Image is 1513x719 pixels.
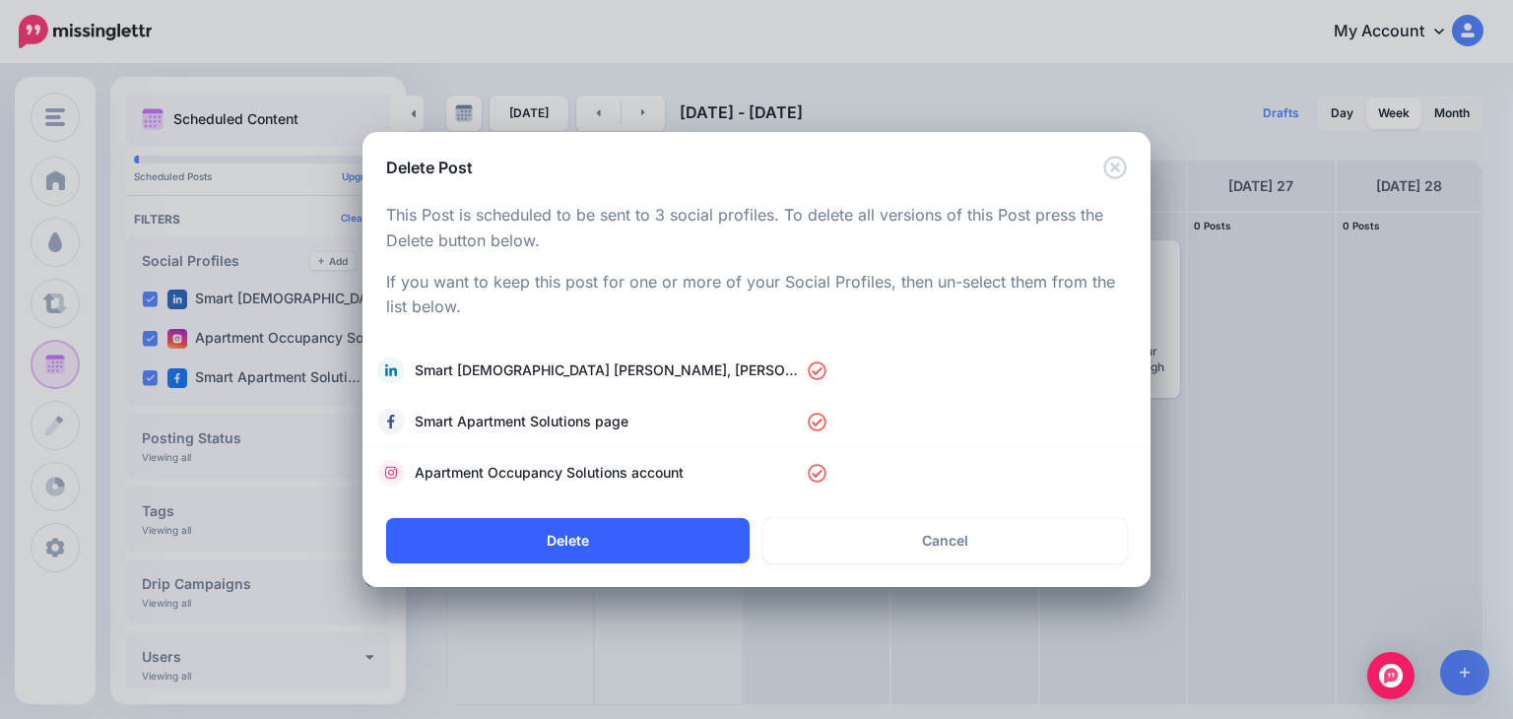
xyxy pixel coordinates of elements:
span: Apartment Occupancy Solutions account [415,461,808,485]
div: Open Intercom Messenger [1367,652,1414,699]
a: Cancel [763,518,1127,563]
h5: Delete Post [386,156,473,179]
button: Delete [386,518,750,563]
a: Smart [DEMOGRAPHIC_DATA] [PERSON_NAME], [PERSON_NAME],HCCP CPM Candidate feed [382,357,1131,384]
span: Smart Apartment Solutions page [415,410,808,433]
a: Smart Apartment Solutions page [382,408,1131,435]
a: Apartment Occupancy Solutions account [382,459,1131,487]
p: If you want to keep this post for one or more of your Social Profiles, then un-select them from t... [386,270,1127,321]
p: This Post is scheduled to be sent to 3 social profiles. To delete all versions of this Post press... [386,203,1127,254]
button: Close [1103,156,1127,180]
span: Smart [DEMOGRAPHIC_DATA] [PERSON_NAME], [PERSON_NAME],HCCP CPM Candidate feed [415,359,808,382]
